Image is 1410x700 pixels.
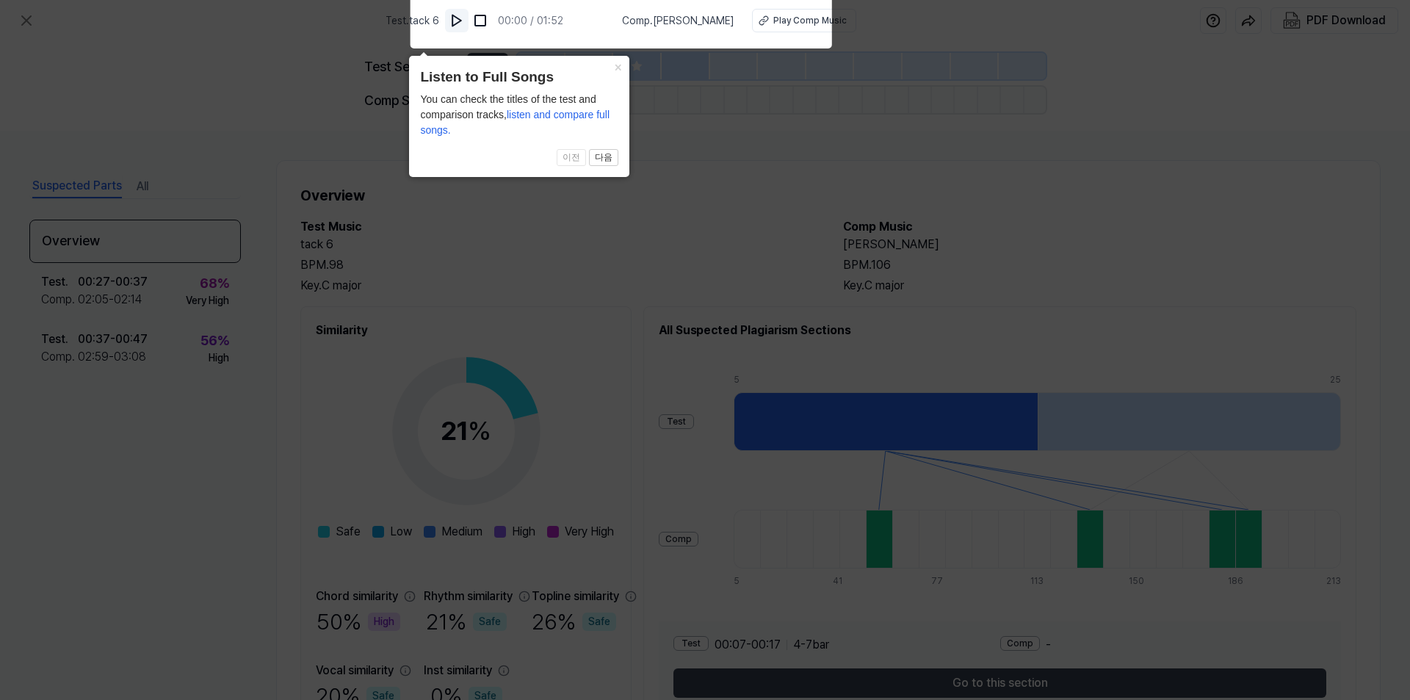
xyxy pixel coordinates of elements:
[589,149,618,167] button: 다음
[449,13,464,28] img: play
[386,13,439,29] span: Test . tack 6
[773,14,847,27] div: Play Comp Music
[622,13,734,29] span: Comp . [PERSON_NAME]
[473,13,488,28] img: stop
[420,109,610,136] span: listen and compare full songs.
[606,56,629,76] button: Close
[420,67,618,88] header: Listen to Full Songs
[498,13,563,29] div: 00:00 / 01:52
[420,92,618,138] div: You can check the titles of the test and comparison tracks,
[752,9,856,32] button: Play Comp Music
